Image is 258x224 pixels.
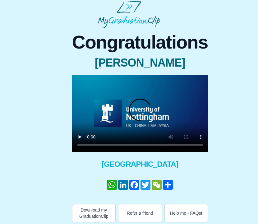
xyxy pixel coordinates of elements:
a: LinkedIn [117,180,129,190]
button: Refer a friend [118,204,162,222]
button: Download my GraduationClip [72,204,116,222]
span: [GEOGRAPHIC_DATA] [72,159,208,169]
a: WhatsApp [106,180,117,190]
a: Twitter [140,180,151,190]
span: Congratulations [72,33,208,52]
a: Facebook [129,180,140,190]
a: WeChat [151,180,162,190]
img: MyGraduationClip [98,1,160,28]
button: Help me - FAQs! [164,204,208,222]
a: Share [162,180,173,190]
span: [PERSON_NAME] [72,57,208,69]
